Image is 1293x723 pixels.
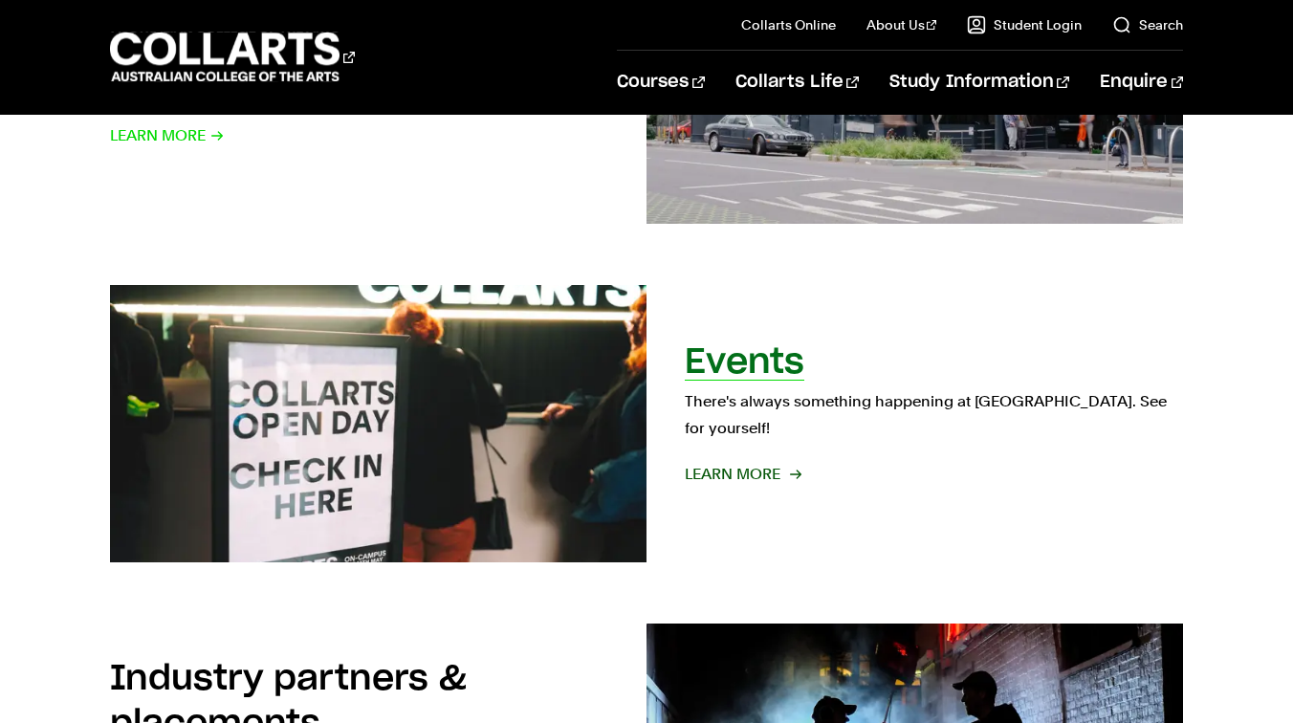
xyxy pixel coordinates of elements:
[110,30,355,84] div: Go to homepage
[110,285,1183,563] a: Events There's always something happening at [GEOGRAPHIC_DATA]. See for yourself! Learn More
[1100,51,1183,114] a: Enquire
[889,51,1069,114] a: Study Information
[967,15,1082,34] a: Student Login
[735,51,859,114] a: Collarts Life
[741,15,836,34] a: Collarts Online
[685,345,804,380] h2: Events
[685,461,800,488] span: Learn More
[110,122,225,149] span: Learn More
[617,51,704,114] a: Courses
[1112,15,1183,34] a: Search
[866,15,937,34] a: About Us
[685,388,1183,442] p: There's always something happening at [GEOGRAPHIC_DATA]. See for yourself!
